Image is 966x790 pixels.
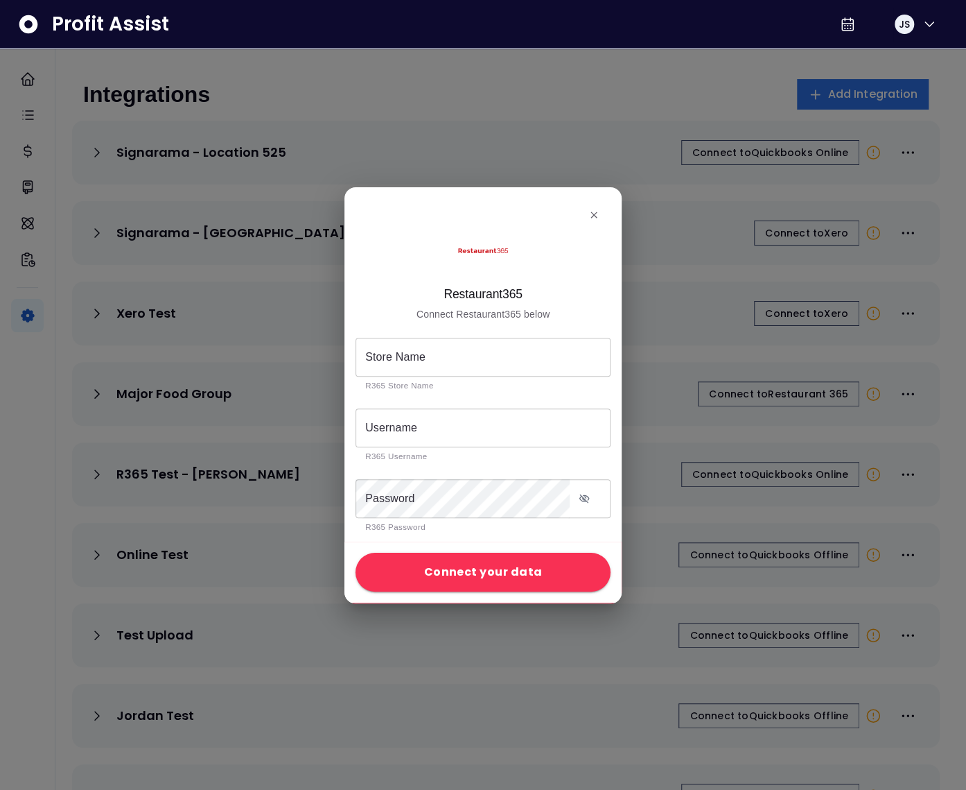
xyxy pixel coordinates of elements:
[583,204,605,226] button: close
[899,17,910,31] span: JS
[355,553,611,592] button: Connect your data
[458,226,508,276] img: restaurant365.svg
[365,520,601,533] p: R365 Password
[416,307,550,321] p: Connect Restaurant365 below
[365,449,601,463] p: R365 Username
[52,12,169,37] span: Profit Assist
[365,379,601,392] p: R365 Store Name
[575,490,593,508] button: toggle password visibility
[444,287,522,302] h2: Restaurant365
